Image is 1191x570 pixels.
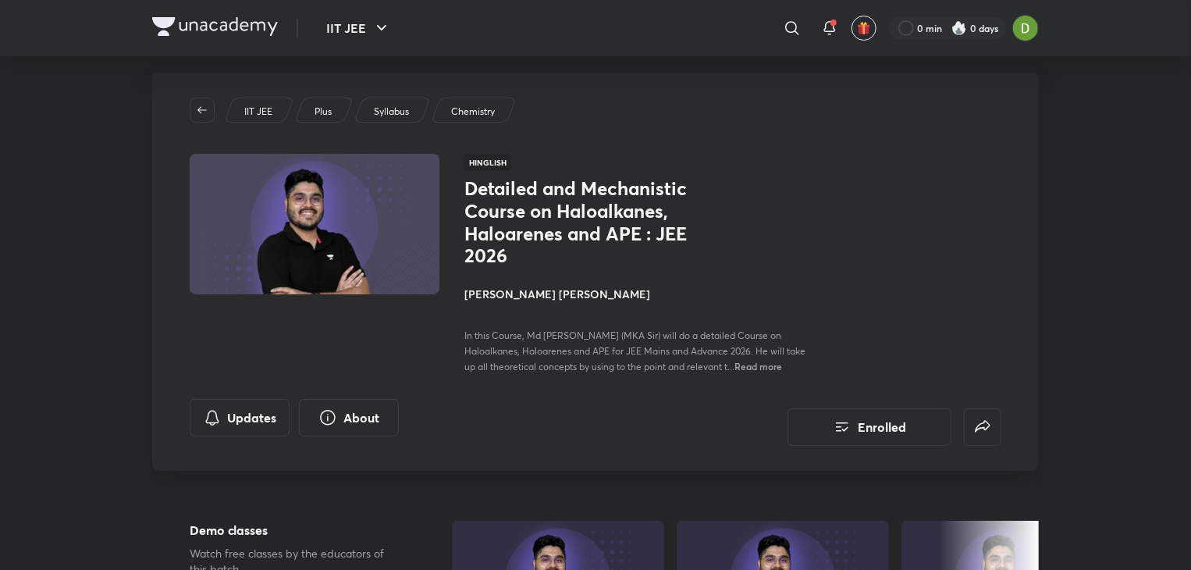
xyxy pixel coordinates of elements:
[242,105,276,119] a: IIT JEE
[152,17,278,40] a: Company Logo
[244,105,272,119] p: IIT JEE
[190,399,290,436] button: Updates
[464,177,720,267] h1: Detailed and Mechanistic Course on Haloalkanes, Haloarenes and APE : JEE 2026
[152,17,278,36] img: Company Logo
[187,152,442,296] img: Thumbnail
[951,20,967,36] img: streak
[464,330,805,372] span: In this Course, Md [PERSON_NAME] (MKA Sir) will do a detailed Course on Haloalkanes, Haloarenes a...
[374,105,409,119] p: Syllabus
[190,521,402,540] h5: Demo classes
[449,105,498,119] a: Chemistry
[857,21,871,35] img: avatar
[451,105,495,119] p: Chemistry
[851,16,876,41] button: avatar
[464,286,814,302] h4: [PERSON_NAME] [PERSON_NAME]
[787,408,951,446] button: Enrolled
[315,105,332,119] p: Plus
[372,105,412,119] a: Syllabus
[299,399,399,436] button: About
[312,105,335,119] a: Plus
[464,154,511,171] span: Hinglish
[1012,15,1039,41] img: Divyani Bhatkar
[317,12,400,44] button: IIT JEE
[734,360,782,372] span: Read more
[964,408,1001,446] button: false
